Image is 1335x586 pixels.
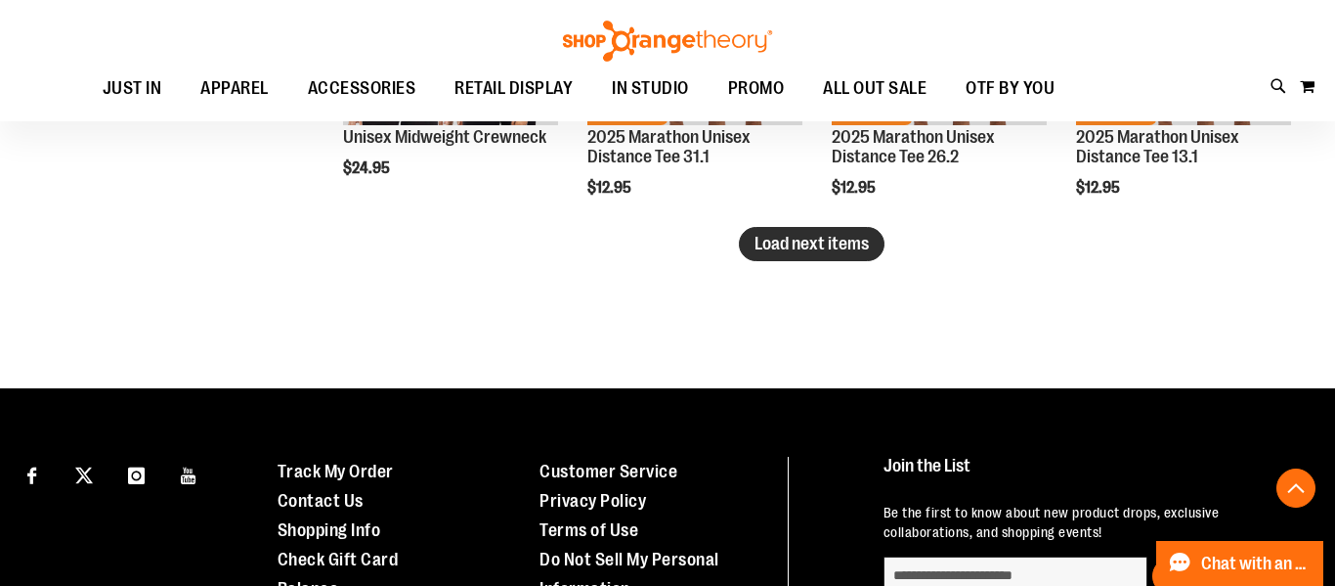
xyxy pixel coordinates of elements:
[539,491,646,511] a: Privacy Policy
[587,127,751,166] a: 2025 Marathon Unisex Distance Tee 31.1
[832,179,879,197] span: $12.95
[119,457,153,491] a: Visit our Instagram page
[728,67,785,111] span: PROMO
[1276,469,1315,508] button: Back To Top
[343,127,546,147] a: Unisex Midweight Crewneck
[75,467,93,484] img: Twitter
[1201,555,1312,573] span: Chat with an Expert
[15,457,49,491] a: Visit our Facebook page
[343,159,393,177] span: $24.95
[539,520,638,540] a: Terms of Use
[278,520,381,540] a: Shopping Info
[278,462,394,481] a: Track My Order
[454,67,573,111] span: RETAIL DISPLAY
[587,179,634,197] span: $12.95
[103,67,162,111] span: JUST IN
[200,67,269,111] span: APPAREL
[966,67,1055,111] span: OTF BY YOU
[67,457,102,491] a: Visit our X page
[883,503,1299,542] p: Be the first to know about new product drops, exclusive collaborations, and shopping events!
[539,462,677,481] a: Customer Service
[1156,541,1324,586] button: Chat with an Expert
[832,127,995,166] a: 2025 Marathon Unisex Distance Tee 26.2
[278,491,364,511] a: Contact Us
[560,21,775,62] img: Shop Orangetheory
[883,457,1299,493] h4: Join the List
[823,67,926,111] span: ALL OUT SALE
[1076,127,1239,166] a: 2025 Marathon Unisex Distance Tee 13.1
[612,67,689,111] span: IN STUDIO
[754,234,869,253] span: Load next items
[172,457,206,491] a: Visit our Youtube page
[739,227,884,261] button: Load next items
[1076,179,1123,197] span: $12.95
[308,67,416,111] span: ACCESSORIES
